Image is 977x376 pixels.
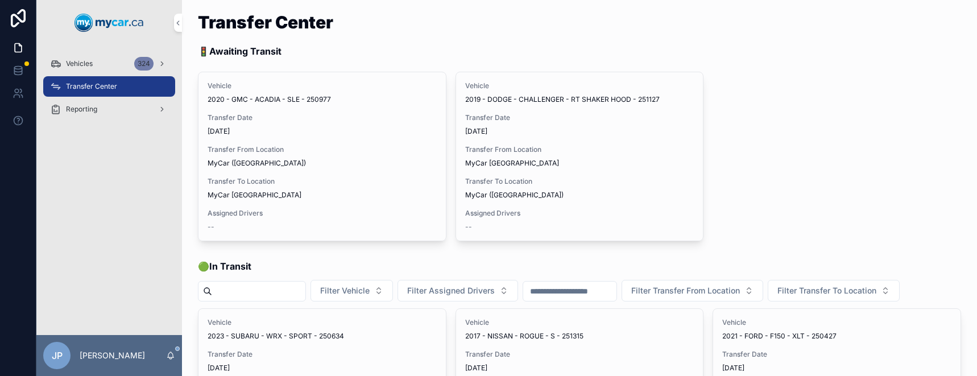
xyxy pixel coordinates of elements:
[198,259,251,273] span: 🟢
[722,318,951,327] span: Vehicle
[208,81,437,90] span: Vehicle
[208,350,437,359] span: Transfer Date
[208,95,331,104] span: 2020 - GMC - ACADIA - SLE - 250977
[198,44,333,58] p: 🚦
[208,145,437,154] span: Transfer From Location
[208,127,437,136] span: [DATE]
[465,350,694,359] span: Transfer Date
[320,285,370,296] span: Filter Vehicle
[43,99,175,119] a: Reporting
[66,82,117,91] span: Transfer Center
[465,222,472,232] span: --
[74,14,144,32] img: App logo
[43,76,175,97] a: Transfer Center
[456,72,704,241] a: Vehicle2019 - DODGE - CHALLENGER - RT SHAKER HOOD - 251127Transfer Date[DATE]Transfer From Locati...
[52,349,63,362] span: JP
[66,59,93,68] span: Vehicles
[398,280,518,301] button: Select Button
[465,113,694,122] span: Transfer Date
[134,57,154,71] div: 324
[631,285,740,296] span: Filter Transfer From Location
[465,159,559,168] span: MyCar [GEOGRAPHIC_DATA]
[722,332,837,341] span: 2021 - FORD - F150 - XLT - 250427
[208,209,437,218] span: Assigned Drivers
[209,46,281,57] strong: Awaiting Transit
[768,280,900,301] button: Select Button
[208,332,344,341] span: 2023 - SUBARU - WRX - SPORT - 250634
[465,209,694,218] span: Assigned Drivers
[465,95,660,104] span: 2019 - DODGE - CHALLENGER - RT SHAKER HOOD - 251127
[465,363,694,373] span: [DATE]
[208,318,437,327] span: Vehicle
[465,127,694,136] span: [DATE]
[465,81,694,90] span: Vehicle
[208,159,306,168] span: MyCar ([GEOGRAPHIC_DATA])
[198,72,446,241] a: Vehicle2020 - GMC - ACADIA - SLE - 250977Transfer Date[DATE]Transfer From LocationMyCar ([GEOGRAP...
[209,261,251,272] strong: In Transit
[80,350,145,361] p: [PERSON_NAME]
[622,280,763,301] button: Select Button
[66,105,97,114] span: Reporting
[311,280,393,301] button: Select Button
[208,363,437,373] span: [DATE]
[208,113,437,122] span: Transfer Date
[407,285,495,296] span: Filter Assigned Drivers
[777,285,876,296] span: Filter Transfer To Location
[465,191,564,200] span: MyCar ([GEOGRAPHIC_DATA])
[465,145,694,154] span: Transfer From Location
[208,222,214,232] span: --
[208,191,301,200] span: MyCar [GEOGRAPHIC_DATA]
[465,177,694,186] span: Transfer To Location
[43,53,175,74] a: Vehicles324
[198,14,333,31] h1: Transfer Center
[208,177,437,186] span: Transfer To Location
[722,350,951,359] span: Transfer Date
[722,363,951,373] span: [DATE]
[36,46,182,134] div: scrollable content
[465,332,583,341] span: 2017 - NISSAN - ROGUE - S - 251315
[465,318,694,327] span: Vehicle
